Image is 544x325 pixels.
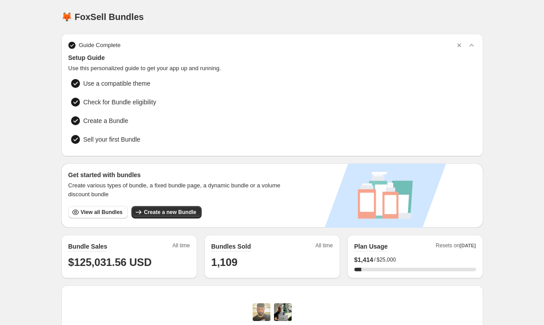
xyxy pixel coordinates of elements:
[211,242,251,251] h2: Bundles Sold
[274,303,292,321] img: Prakhar
[83,98,156,107] span: Check for Bundle eligibility
[211,255,333,270] h1: 1,109
[68,53,476,62] span: Setup Guide
[81,209,123,216] span: View all Bundles
[144,209,196,216] span: Create a new Bundle
[61,12,144,22] h1: 🦊 FoxSell Bundles
[68,242,107,251] h2: Bundle Sales
[315,242,333,252] span: All time
[68,255,190,270] h1: $125,031.56 USD
[68,170,289,179] h3: Get started with bundles
[377,256,396,263] span: $25,000
[172,242,190,252] span: All time
[253,303,270,321] img: Adi
[83,116,128,125] span: Create a Bundle
[68,64,476,73] span: Use this personalized guide to get your app up and running.
[354,255,476,264] div: /
[460,243,476,248] span: [DATE]
[354,242,388,251] h2: Plan Usage
[68,181,289,199] span: Create various types of bundle, a fixed bundle page, a dynamic bundle or a volume discount bundle
[83,79,151,88] span: Use a compatible theme
[354,255,373,264] span: $ 1,414
[83,135,140,144] span: Sell your first Bundle
[68,206,128,218] button: View all Bundles
[79,41,121,50] span: Guide Complete
[131,206,202,218] button: Create a new Bundle
[436,242,476,252] span: Resets on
